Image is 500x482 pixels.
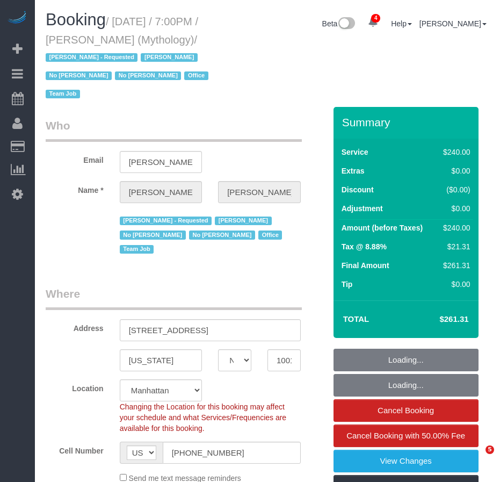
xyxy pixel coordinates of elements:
label: Email [38,151,112,166]
input: Zip Code [267,349,301,371]
label: Tip [342,279,353,290]
label: Amount (before Taxes) [342,222,423,233]
a: 4 [363,11,383,34]
div: ($0.00) [439,184,470,195]
label: Service [342,147,368,157]
div: $240.00 [439,222,470,233]
span: Changing the Location for this booking may affect your schedule and what Services/Frequencies are... [120,402,287,433]
div: $0.00 [439,166,470,176]
span: [PERSON_NAME] - Requested [46,53,137,62]
span: 4 [371,14,380,23]
label: Extras [342,166,365,176]
input: Cell Number [163,442,301,464]
span: No [PERSON_NAME] [120,231,186,239]
label: Cell Number [38,442,112,456]
a: [PERSON_NAME] [419,19,487,28]
a: Cancel Booking with 50.00% Fee [334,425,479,447]
span: Team Job [46,90,80,98]
label: Location [38,379,112,394]
label: Tax @ 8.88% [342,241,387,252]
div: $261.31 [439,260,470,271]
h4: $261.31 [407,315,468,324]
legend: Where [46,286,302,310]
div: $0.00 [439,279,470,290]
iframe: Intercom live chat [463,445,489,471]
input: City [120,349,202,371]
input: Email [120,151,202,173]
span: No [PERSON_NAME] [115,71,181,80]
a: Cancel Booking [334,399,479,422]
h3: Summary [342,116,473,128]
a: View Changes [334,450,479,472]
span: Team Job [120,245,154,254]
input: Last Name [218,181,301,203]
small: / [DATE] / 7:00PM / [PERSON_NAME] (Mythology) [46,16,212,100]
span: [PERSON_NAME] - Requested [120,217,212,225]
strong: Total [343,314,369,323]
span: No [PERSON_NAME] [46,71,112,80]
span: Booking [46,10,106,29]
span: [PERSON_NAME] [141,53,197,62]
label: Discount [342,184,374,195]
input: First Name [120,181,202,203]
img: Automaid Logo [6,11,28,26]
div: $240.00 [439,147,470,157]
img: New interface [337,17,355,31]
label: Final Amount [342,260,389,271]
span: No [PERSON_NAME] [189,231,255,239]
legend: Who [46,118,302,142]
span: Office [184,71,208,80]
label: Address [38,319,112,334]
a: Help [391,19,412,28]
span: 5 [485,445,494,454]
div: $21.31 [439,241,470,252]
label: Name * [38,181,112,196]
div: $0.00 [439,203,470,214]
span: [PERSON_NAME] [215,217,271,225]
span: Office [258,231,282,239]
span: Cancel Booking with 50.00% Fee [346,431,465,440]
a: Beta [322,19,356,28]
label: Adjustment [342,203,383,214]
